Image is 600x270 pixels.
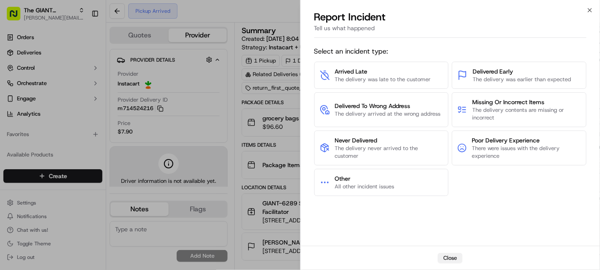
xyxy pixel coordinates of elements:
[472,136,581,145] span: Poor Delivery Experience
[472,98,581,106] span: Missing Or Incorrect Items
[472,106,581,122] span: The delivery contents are missing or incorrect
[314,62,449,89] button: Arrived LateThe delivery was late to the customer
[85,144,103,150] span: Pylon
[8,81,24,96] img: 1736555255976-a54dd68f-1ca7-489b-9aae-adbdc363a1c4
[17,123,65,131] span: Knowledge Base
[29,89,107,96] div: We're available if you need us!
[314,131,449,165] button: Never DeliveredThe delivery never arrived to the customer
[335,102,441,110] span: Delivered To Wrong Address
[80,123,136,131] span: API Documentation
[72,124,79,131] div: 💻
[473,67,571,76] span: Delivered Early
[335,183,394,190] span: All other incident issues
[452,92,586,127] button: Missing Or Incorrect ItemsThe delivery contents are missing or incorrect
[473,76,571,83] span: The delivery was earlier than expected
[22,54,153,63] input: Got a question? Start typing here...
[314,46,587,57] span: Select an incident type:
[452,131,586,165] button: Poor Delivery ExperienceThere were issues with the delivery experience
[452,62,586,89] button: Delivered EarlyThe delivery was earlier than expected
[335,145,443,160] span: The delivery never arrived to the customer
[8,124,15,131] div: 📗
[8,34,155,47] p: Welcome 👋
[335,174,394,183] span: Other
[68,119,140,135] a: 💻API Documentation
[335,136,443,145] span: Never Delivered
[29,81,139,89] div: Start new chat
[314,92,449,127] button: Delivered To Wrong AddressThe delivery arrived at the wrong address
[144,83,155,94] button: Start new chat
[472,145,581,160] span: There were issues with the delivery experience
[335,76,431,83] span: The delivery was late to the customer
[314,24,587,38] div: Tell us what happened
[314,10,386,24] p: Report Incident
[438,253,462,263] button: Close
[335,67,431,76] span: Arrived Late
[60,143,103,150] a: Powered byPylon
[314,169,449,196] button: OtherAll other incident issues
[8,8,25,25] img: Nash
[335,110,441,118] span: The delivery arrived at the wrong address
[5,119,68,135] a: 📗Knowledge Base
